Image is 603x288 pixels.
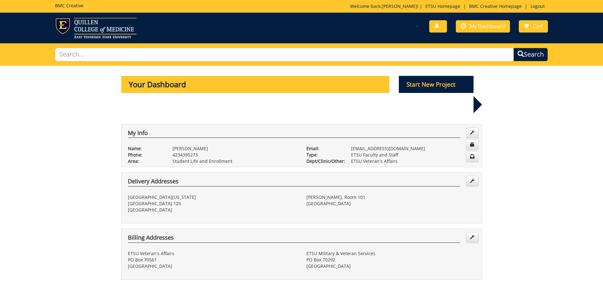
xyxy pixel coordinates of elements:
a: Logout [527,3,548,9]
p: Student Life and Enrollment [173,158,297,164]
span: My Dashboard [470,23,505,30]
a: Edit Addresses [466,176,479,187]
input: Search... [55,48,514,61]
h4: Billing Addresses [128,235,460,243]
p: Phone: [128,152,163,158]
a: Change Communication Preferences [466,151,479,162]
p: Email: [306,145,342,152]
a: Edit Info [466,127,479,138]
p: 4234395273 [173,152,297,158]
button: Search [513,48,548,61]
a: My Dashboard [456,20,510,33]
p: ETSU Veteran's Affairs [351,158,475,164]
p: [GEOGRAPHIC_DATA][US_STATE] [128,194,297,200]
p: Start New Project [399,76,474,93]
img: ETSU logo [55,18,136,38]
p: PO Box 70561 [128,257,297,263]
p: Dept/Clinic/Other: [306,158,342,164]
p: [PERSON_NAME], Room 101 [306,194,475,200]
p: ETSU Veteran's Affairs [128,250,297,257]
h4: Delivery Addresses [128,178,460,187]
p: [GEOGRAPHIC_DATA] [128,207,297,213]
a: Cart [519,20,548,33]
p: [GEOGRAPHIC_DATA] [306,200,475,207]
a: Start New Project [399,82,474,88]
p: Your Dashboard [121,76,390,93]
p: PO Box 70292 [306,257,475,263]
p: ETSU Faculty and Staff [351,152,475,158]
a: Change Password [466,139,479,150]
p: [EMAIL_ADDRESS][DOMAIN_NAME] [351,145,475,152]
p: ETSU Military & Veteran Services [306,250,475,257]
p: Type: [306,152,342,158]
a: [PERSON_NAME] [382,3,417,9]
p: [PERSON_NAME] [173,145,297,152]
a: ETSU Homepage [422,3,463,9]
p: [GEOGRAPHIC_DATA] [306,263,475,269]
h4: My Info [128,130,460,138]
a: BMC Creative Homepage [466,3,525,9]
p: [GEOGRAPHIC_DATA] 125 [128,200,297,207]
p: Name: [128,145,163,152]
p: [GEOGRAPHIC_DATA] [128,263,297,269]
a: Edit Addresses [466,232,479,243]
span: Cart [533,23,543,30]
h5: BMC Creative [55,3,84,8]
p: Welcome back, ! | | | [350,3,548,9]
p: Area: [128,158,163,164]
